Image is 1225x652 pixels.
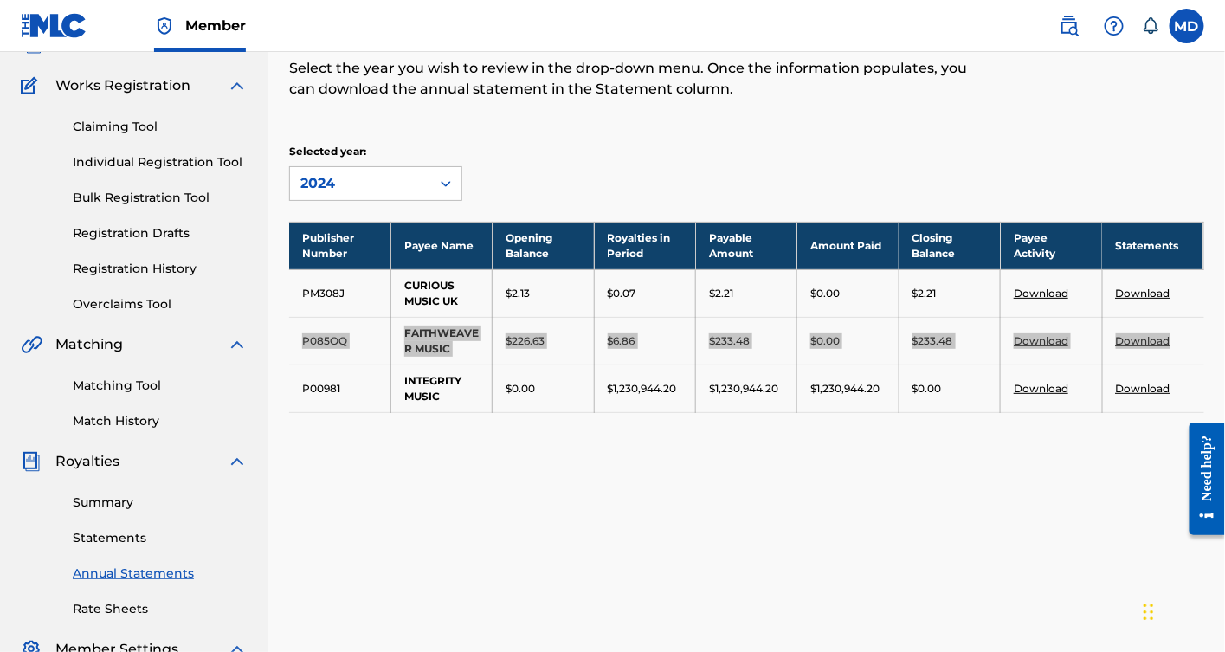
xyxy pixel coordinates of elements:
a: Statements [73,529,248,547]
td: INTEGRITY MUSIC [390,365,492,412]
span: Works Registration [55,75,190,96]
div: User Menu [1170,9,1204,43]
p: Selected year: [289,144,462,159]
a: Overclaims Tool [73,295,248,313]
span: Royalties [55,451,119,472]
img: expand [227,451,248,472]
p: $0.00 [810,333,840,349]
p: $233.48 [709,333,750,349]
th: Payee Name [390,222,492,269]
div: Help [1097,9,1132,43]
th: Publisher Number [289,222,390,269]
th: Opening Balance [493,222,594,269]
div: 2024 [300,173,420,194]
p: $2.13 [506,286,530,301]
td: FAITHWEAVER MUSIC [390,317,492,365]
a: Registration Drafts [73,224,248,242]
a: Matching Tool [73,377,248,395]
a: Summary [73,494,248,512]
img: Royalties [21,451,42,472]
td: CURIOUS MUSIC UK [390,269,492,317]
a: Bulk Registration Tool [73,189,248,207]
img: expand [227,334,248,355]
p: Select the year you wish to review in the drop-down menu. Once the information populates, you can... [289,58,994,100]
span: Matching [55,334,123,355]
td: P085OQ [289,317,390,365]
p: $1,230,944.20 [810,381,880,397]
iframe: Chat Widget [837,28,1225,652]
p: $1,230,944.20 [608,381,677,397]
p: $1,230,944.20 [709,381,778,397]
a: Public Search [1052,9,1086,43]
td: PM308J [289,269,390,317]
img: Matching [21,334,42,355]
p: $2.21 [709,286,733,301]
th: Payable Amount [696,222,797,269]
p: $0.00 [810,286,840,301]
img: help [1104,16,1125,36]
a: Individual Registration Tool [73,153,248,171]
img: expand [227,75,248,96]
div: Drag [1144,586,1154,638]
th: Royalties in Period [594,222,695,269]
div: Notifications [1142,17,1159,35]
p: $0.00 [506,381,535,397]
p: $6.86 [608,333,635,349]
p: $0.07 [608,286,636,301]
iframe: Resource Center [1177,410,1225,549]
th: Amount Paid [797,222,899,269]
a: Annual Statements [73,565,248,583]
a: Claiming Tool [73,118,248,136]
img: Works Registration [21,75,43,96]
img: search [1059,16,1080,36]
p: $226.63 [506,333,545,349]
img: MLC Logo [21,13,87,38]
img: Top Rightsholder [154,16,175,36]
a: Registration History [73,260,248,278]
span: Member [185,16,246,36]
a: Rate Sheets [73,600,248,618]
a: CatalogCatalog [21,34,110,55]
td: P00981 [289,365,390,412]
a: Match History [73,412,248,430]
